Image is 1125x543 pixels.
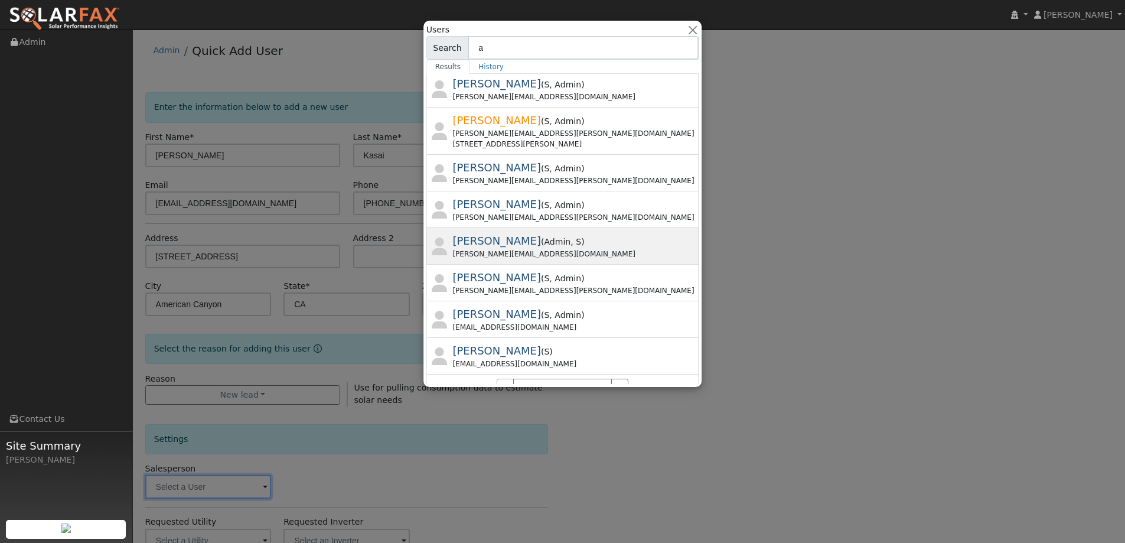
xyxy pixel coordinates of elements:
span: [PERSON_NAME] [453,344,542,357]
span: [PERSON_NAME] [453,114,542,126]
span: Search [426,36,468,60]
span: Showing page 1 of 2 [513,379,612,399]
span: Admin [550,116,582,126]
span: Site Summary [6,438,126,454]
span: Admin [550,200,582,210]
span: [PERSON_NAME] [1044,10,1113,19]
span: Salesperson [544,80,550,89]
span: Salesperson [544,116,550,126]
div: [PERSON_NAME][EMAIL_ADDRESS][PERSON_NAME][DOMAIN_NAME] [453,128,697,139]
span: Admin [550,274,582,283]
span: Salesperson [544,200,550,210]
a: Results [426,60,470,74]
span: ( ) [541,237,585,246]
img: SolarFax [9,6,120,31]
div: [PERSON_NAME][EMAIL_ADDRESS][PERSON_NAME][DOMAIN_NAME] [453,175,697,186]
div: [PERSON_NAME][EMAIL_ADDRESS][DOMAIN_NAME] [453,92,697,102]
span: Admin [544,237,571,246]
span: Admin [550,310,582,320]
span: Users [426,24,449,36]
span: Salesperson [544,274,550,283]
span: ( ) [541,164,585,173]
span: [PERSON_NAME] [453,271,542,284]
span: ( ) [541,80,585,89]
span: [PERSON_NAME] [453,235,542,247]
span: ( ) [541,274,585,283]
span: ( ) [541,310,585,320]
div: [PERSON_NAME][EMAIL_ADDRESS][PERSON_NAME][DOMAIN_NAME] [453,285,697,296]
div: [EMAIL_ADDRESS][DOMAIN_NAME] [453,359,697,369]
div: [PERSON_NAME][EMAIL_ADDRESS][PERSON_NAME][DOMAIN_NAME] [453,212,697,223]
div: [PERSON_NAME][EMAIL_ADDRESS][DOMAIN_NAME] [453,249,697,259]
span: [PERSON_NAME] [453,308,542,320]
span: Admin [550,164,582,173]
span: ( ) [541,200,585,210]
span: Salesperson [544,164,550,173]
button: › [611,379,628,399]
span: [PERSON_NAME] [453,198,542,210]
span: ( ) [541,116,585,126]
span: Salesperson [544,310,550,320]
span: [PERSON_NAME] [453,161,542,174]
span: Salesperson [570,237,581,246]
span: [PERSON_NAME] [453,77,542,90]
span: Salesperson [544,347,550,356]
div: [EMAIL_ADDRESS][DOMAIN_NAME] [453,322,697,333]
span: Admin [550,80,582,89]
a: History [469,60,513,74]
div: [STREET_ADDRESS][PERSON_NAME] [453,139,697,149]
img: retrieve [61,524,71,533]
div: [PERSON_NAME] [6,454,126,466]
span: ( ) [541,347,553,356]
